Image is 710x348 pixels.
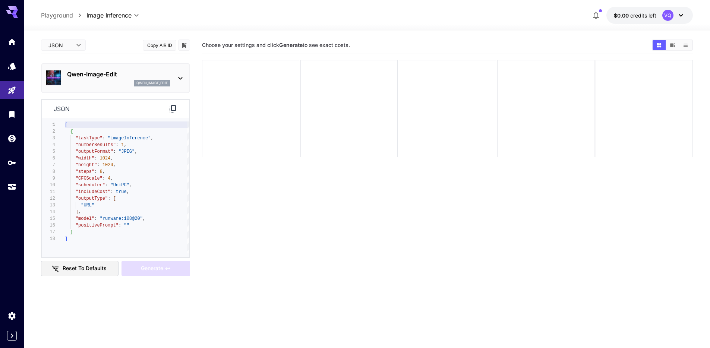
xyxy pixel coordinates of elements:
span: , [129,183,132,188]
span: "includeCost" [76,189,111,194]
div: 1 [42,121,55,128]
button: Show images in video view [666,40,679,50]
span: "scheduler" [76,183,105,188]
div: 6 [42,155,55,162]
span: credits left [630,12,656,19]
div: 14 [42,209,55,215]
a: Playground [41,11,73,20]
span: "runware:108@20" [100,216,143,221]
p: qwen_image_edit [136,80,168,86]
div: 13 [42,202,55,209]
span: , [110,156,113,161]
span: [ [113,196,116,201]
span: "URL" [81,203,94,208]
span: , [135,149,137,154]
span: : [102,136,105,141]
div: 15 [42,215,55,222]
b: Generate [279,42,303,48]
span: : [94,156,97,161]
div: 16 [42,222,55,229]
div: 18 [42,235,55,242]
span: 4 [108,176,110,181]
span: 8 [100,169,102,174]
span: Choose your settings and click to see exact costs. [202,42,350,48]
span: , [113,162,116,168]
p: Qwen-Image-Edit [67,70,170,79]
div: Home [7,37,16,47]
span: "outputFormat" [76,149,113,154]
span: "" [124,223,129,228]
span: "height" [76,162,97,168]
span: : [102,176,105,181]
span: , [143,216,145,221]
span: : [97,162,100,168]
nav: breadcrumb [41,11,86,20]
span: , [127,189,129,194]
div: API Keys [7,158,16,167]
div: VQ [662,10,673,21]
span: "imageInference" [108,136,151,141]
div: Usage [7,182,16,192]
span: "outputType" [76,196,108,201]
button: Show images in grid view [653,40,666,50]
span: , [124,142,126,148]
button: Copy AIR ID [143,40,176,51]
span: : [110,189,113,194]
div: 12 [42,195,55,202]
span: "taskType" [76,136,102,141]
span: : [94,216,97,221]
div: 11 [42,189,55,195]
span: JSON [48,41,72,49]
span: : [108,196,110,201]
span: [ [65,122,67,127]
div: Show images in grid viewShow images in video viewShow images in list view [652,39,693,51]
span: 1024 [102,162,113,168]
span: Image Inference [86,11,132,20]
div: 3 [42,135,55,142]
div: Please upload a reference image [122,261,190,276]
div: 10 [42,182,55,189]
span: ] [76,209,78,215]
span: "steps" [76,169,94,174]
span: : [113,149,116,154]
span: : [119,223,121,228]
span: : [105,183,108,188]
span: "model" [76,216,94,221]
div: 4 [42,142,55,148]
span: $0.00 [614,12,630,19]
div: Wallet [7,134,16,143]
button: Show images in list view [679,40,692,50]
span: true [116,189,127,194]
span: 1 [121,142,124,148]
div: Playground [7,86,16,95]
span: "numberResults" [76,142,116,148]
span: "CFGScale" [76,176,102,181]
button: Expand sidebar [7,331,17,341]
div: Models [7,61,16,71]
span: 1024 [100,156,111,161]
span: } [70,230,73,235]
span: : [116,142,119,148]
span: , [151,136,153,141]
div: $0.00 [614,12,656,19]
span: "UniPC" [110,183,129,188]
p: json [54,104,70,113]
div: Settings [7,311,16,320]
div: 9 [42,175,55,182]
div: Library [7,110,16,119]
span: , [78,209,81,215]
span: "positivePrompt" [76,223,119,228]
span: "width" [76,156,94,161]
span: ] [65,236,67,241]
div: 2 [42,128,55,135]
span: : [94,169,97,174]
div: Qwen-Image-Editqwen_image_edit [46,67,185,89]
div: 8 [42,168,55,175]
div: 17 [42,229,55,235]
div: 5 [42,148,55,155]
span: "JPEG" [119,149,135,154]
span: , [110,176,113,181]
button: $0.00VQ [606,7,693,24]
